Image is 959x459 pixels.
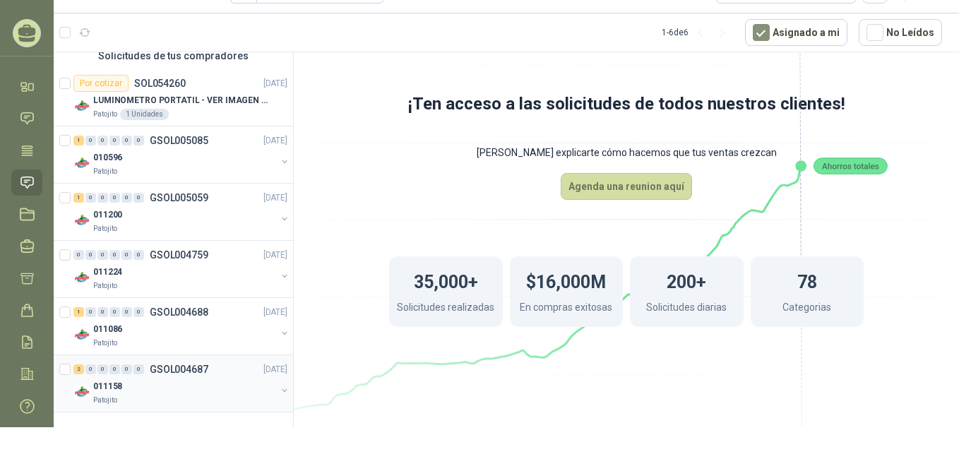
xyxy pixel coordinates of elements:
[93,151,122,165] p: 010596
[54,42,293,69] div: Solicitudes de tus compradores
[73,97,90,114] img: Company Logo
[414,265,478,296] h1: 35,000+
[73,307,84,317] div: 1
[745,19,847,46] button: Asignado a mi
[73,212,90,229] img: Company Logo
[121,193,132,203] div: 0
[73,304,290,349] a: 1 0 0 0 0 0 GSOL004688[DATE] Company Logo011086Patojito
[397,299,494,318] p: Solicitudes realizadas
[73,136,84,145] div: 1
[133,136,144,145] div: 0
[133,364,144,374] div: 0
[54,69,293,126] a: Por cotizarSOL054260[DATE] Company LogoLUMINOMETRO PORTATIL - VER IMAGEN ADJUNTAPatojito1 Unidades
[797,265,817,296] h1: 78
[93,109,117,120] p: Patojito
[73,155,90,172] img: Company Logo
[97,250,108,260] div: 0
[93,338,117,349] p: Patojito
[263,191,287,205] p: [DATE]
[73,250,84,260] div: 0
[93,323,122,336] p: 011086
[97,136,108,145] div: 0
[73,132,290,177] a: 1 0 0 0 0 0 GSOL005085[DATE] Company Logo010596Patojito
[93,94,269,107] p: LUMINOMETRO PORTATIL - VER IMAGEN ADJUNTA
[662,21,734,44] div: 1 - 6 de 6
[263,77,287,90] p: [DATE]
[263,249,287,262] p: [DATE]
[97,307,108,317] div: 0
[73,246,290,292] a: 0 0 0 0 0 0 GSOL004759[DATE] Company Logo011224Patojito
[73,364,84,374] div: 2
[109,193,120,203] div: 0
[93,395,117,406] p: Patojito
[93,166,117,177] p: Patojito
[121,136,132,145] div: 0
[85,307,96,317] div: 0
[120,109,169,120] div: 1 Unidades
[93,223,117,234] p: Patojito
[667,265,706,296] h1: 200+
[526,265,606,296] h1: $16,000M
[85,364,96,374] div: 0
[133,307,144,317] div: 0
[93,208,122,222] p: 011200
[93,266,122,279] p: 011224
[85,136,96,145] div: 0
[134,78,186,88] p: SOL054260
[150,364,208,374] p: GSOL004687
[150,250,208,260] p: GSOL004759
[73,193,84,203] div: 1
[73,383,90,400] img: Company Logo
[646,299,727,318] p: Solicitudes diarias
[121,364,132,374] div: 0
[93,380,122,393] p: 011158
[73,326,90,343] img: Company Logo
[520,299,612,318] p: En compras exitosas
[782,299,831,318] p: Categorias
[109,364,120,374] div: 0
[121,250,132,260] div: 0
[263,134,287,148] p: [DATE]
[73,75,129,92] div: Por cotizar
[73,269,90,286] img: Company Logo
[133,250,144,260] div: 0
[859,19,942,46] button: No Leídos
[121,307,132,317] div: 0
[150,307,208,317] p: GSOL004688
[97,193,108,203] div: 0
[109,136,120,145] div: 0
[93,280,117,292] p: Patojito
[150,193,208,203] p: GSOL005059
[109,307,120,317] div: 0
[561,173,692,200] button: Agenda una reunion aquí
[263,363,287,376] p: [DATE]
[133,193,144,203] div: 0
[73,189,290,234] a: 1 0 0 0 0 0 GSOL005059[DATE] Company Logo011200Patojito
[150,136,208,145] p: GSOL005085
[85,193,96,203] div: 0
[263,306,287,319] p: [DATE]
[73,361,290,406] a: 2 0 0 0 0 0 GSOL004687[DATE] Company Logo011158Patojito
[97,364,108,374] div: 0
[85,250,96,260] div: 0
[109,250,120,260] div: 0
